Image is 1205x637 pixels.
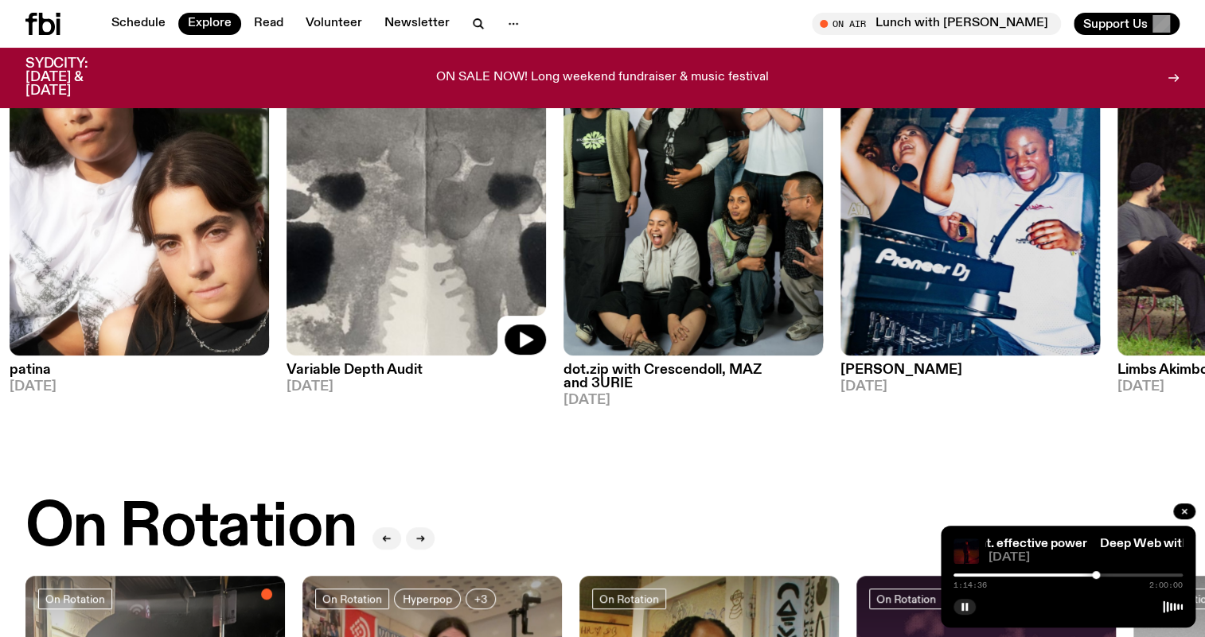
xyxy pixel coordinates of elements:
[45,592,105,604] span: On Rotation
[287,10,546,355] img: A black and white Rorschach
[989,552,1183,564] span: [DATE]
[25,498,357,558] h2: On Rotation
[759,538,1086,550] a: Deep Web with [PERSON_NAME] / feat. effective power
[394,588,461,609] a: Hyperpop
[10,380,269,394] span: [DATE]
[466,588,496,609] button: +3
[474,592,487,604] span: +3
[102,13,175,35] a: Schedule
[564,355,823,407] a: dot.zip with Crescendoll, MAZ and 3URIE[DATE]
[296,13,372,35] a: Volunteer
[287,380,546,394] span: [DATE]
[436,71,769,85] p: ON SALE NOW! Long weekend fundraiser & music festival
[322,592,382,604] span: On Rotation
[10,355,269,394] a: patina[DATE]
[840,355,1100,394] a: [PERSON_NAME][DATE]
[812,13,1061,35] button: On AirLunch with [PERSON_NAME]
[840,363,1100,377] h3: [PERSON_NAME]
[592,588,666,609] a: On Rotation
[840,380,1100,394] span: [DATE]
[287,355,546,394] a: Variable Depth Audit[DATE]
[244,13,293,35] a: Read
[953,581,987,589] span: 1:14:36
[869,588,943,609] a: On Rotation
[38,588,112,609] a: On Rotation
[375,13,459,35] a: Newsletter
[10,363,269,377] h3: patina
[403,592,452,604] span: Hyperpop
[315,588,389,609] a: On Rotation
[1083,17,1148,31] span: Support Us
[287,363,546,377] h3: Variable Depth Audit
[564,394,823,407] span: [DATE]
[1149,581,1183,589] span: 2:00:00
[876,592,936,604] span: On Rotation
[25,57,127,98] h3: SYDCITY: [DATE] & [DATE]
[178,13,241,35] a: Explore
[1074,13,1180,35] button: Support Us
[599,592,659,604] span: On Rotation
[564,363,823,390] h3: dot.zip with Crescendoll, MAZ and 3URIE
